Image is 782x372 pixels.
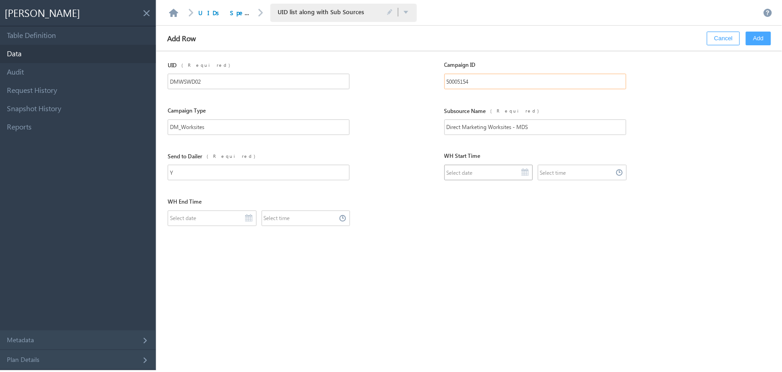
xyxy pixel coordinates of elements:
[168,107,206,115] label: Campaign Type
[168,165,350,180] input: Enter value (String)
[444,165,533,180] input: Select date
[168,61,181,70] label: UID
[207,152,259,160] label: ( Required )
[168,152,207,161] label: Send to Dailer
[181,61,234,69] label: ( Required )
[168,210,256,226] input: Select date
[168,198,202,206] label: WH End Time
[707,32,740,45] button: Cancel
[763,8,772,17] a: Help documentation for this page.
[156,27,207,50] label: Add Row
[262,210,350,226] input: Select time
[198,8,253,17] div: UIDs Specific Campaigns Mapping along with Sub Source
[746,32,771,45] button: Add
[444,74,626,89] input: Enter value (String)
[444,107,491,115] label: Subsource Name
[538,165,626,180] input: Select time
[444,61,476,69] label: Campaign ID
[444,119,626,135] input: Enter value (String)
[168,119,350,135] input: Enter value (String)
[444,152,481,160] label: WH Start Time
[198,9,493,16] a: UIDs Specific Campaigns Mapping along with Sub Source
[278,8,369,16] span: UID list along with Sub Sources
[403,8,410,17] button: Click to switch tables
[387,9,393,16] span: Click to Edit
[168,74,350,89] input: Enter value (String)
[491,107,543,115] label: ( Required )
